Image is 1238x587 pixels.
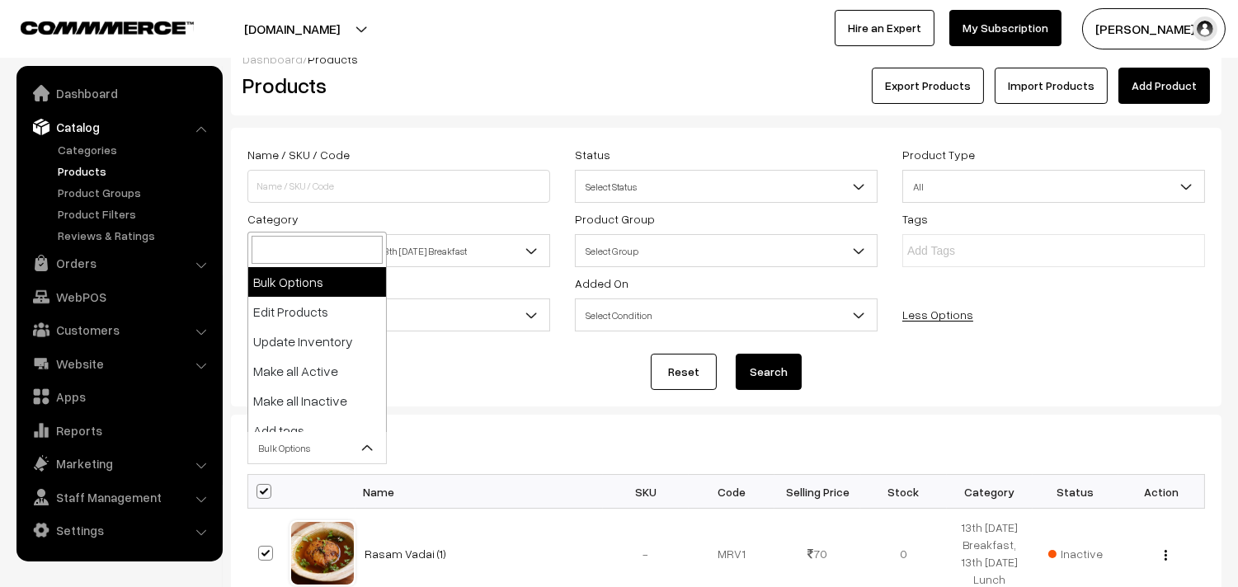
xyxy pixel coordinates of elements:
[902,170,1205,203] span: All
[949,10,1061,46] a: My Subscription
[21,482,217,512] a: Staff Management
[902,210,928,228] label: Tags
[21,382,217,411] a: Apps
[1033,475,1118,509] th: Status
[242,50,1210,68] div: /
[308,52,358,66] span: Products
[248,237,549,265] span: Breakfast & Lunch & Dinner > 13th Wednesday Breakfast
[835,10,934,46] a: Hire an Expert
[247,210,299,228] label: Category
[21,112,217,142] a: Catalog
[248,326,386,356] li: Update Inventory
[21,78,217,108] a: Dashboard
[54,141,217,158] a: Categories
[902,146,975,163] label: Product Type
[21,248,217,278] a: Orders
[1118,475,1204,509] th: Action
[1165,550,1167,561] img: Menu
[242,73,548,98] h2: Products
[21,21,194,34] img: COMMMERCE
[603,475,689,509] th: SKU
[365,547,447,561] a: Rasam Vadai (1)
[247,234,550,267] span: Breakfast & Lunch & Dinner > 13th Wednesday Breakfast
[860,475,946,509] th: Stock
[247,298,550,331] span: Select Condition
[21,16,165,36] a: COMMMERCE
[575,170,878,203] span: Select Status
[21,515,217,545] a: Settings
[247,146,350,163] label: Name / SKU / Code
[651,354,717,390] a: Reset
[21,349,217,378] a: Website
[242,52,303,66] a: Dashboard
[247,431,387,464] span: Bulk Options
[575,298,878,331] span: Select Condition
[575,234,878,267] span: Select Group
[774,475,860,509] th: Selling Price
[1118,68,1210,104] a: Add Product
[21,315,217,345] a: Customers
[248,416,386,445] li: Add tags
[248,356,386,386] li: Make all Active
[247,170,550,203] input: Name / SKU / Code
[355,475,603,509] th: Name
[575,210,655,228] label: Product Group
[54,162,217,180] a: Products
[575,146,610,163] label: Status
[21,282,217,312] a: WebPOS
[872,68,984,104] button: Export Products
[21,416,217,445] a: Reports
[907,242,1052,260] input: Add Tags
[1082,8,1226,49] button: [PERSON_NAME] s…
[575,275,628,292] label: Added On
[576,301,877,330] span: Select Condition
[903,172,1204,201] span: All
[995,68,1108,104] a: Import Products
[576,172,877,201] span: Select Status
[54,205,217,223] a: Product Filters
[21,448,217,478] a: Marketing
[248,267,386,297] li: Bulk Options
[902,308,973,322] a: Less Options
[1193,16,1217,41] img: user
[186,8,398,49] button: [DOMAIN_NAME]
[248,297,386,326] li: Edit Products
[947,475,1033,509] th: Category
[54,184,217,201] a: Product Groups
[576,237,877,265] span: Select Group
[1048,545,1103,562] span: Inactive
[248,434,386,463] span: Bulk Options
[689,475,774,509] th: Code
[54,227,217,244] a: Reviews & Ratings
[736,354,802,390] button: Search
[248,301,549,330] span: Select Condition
[248,386,386,416] li: Make all Inactive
